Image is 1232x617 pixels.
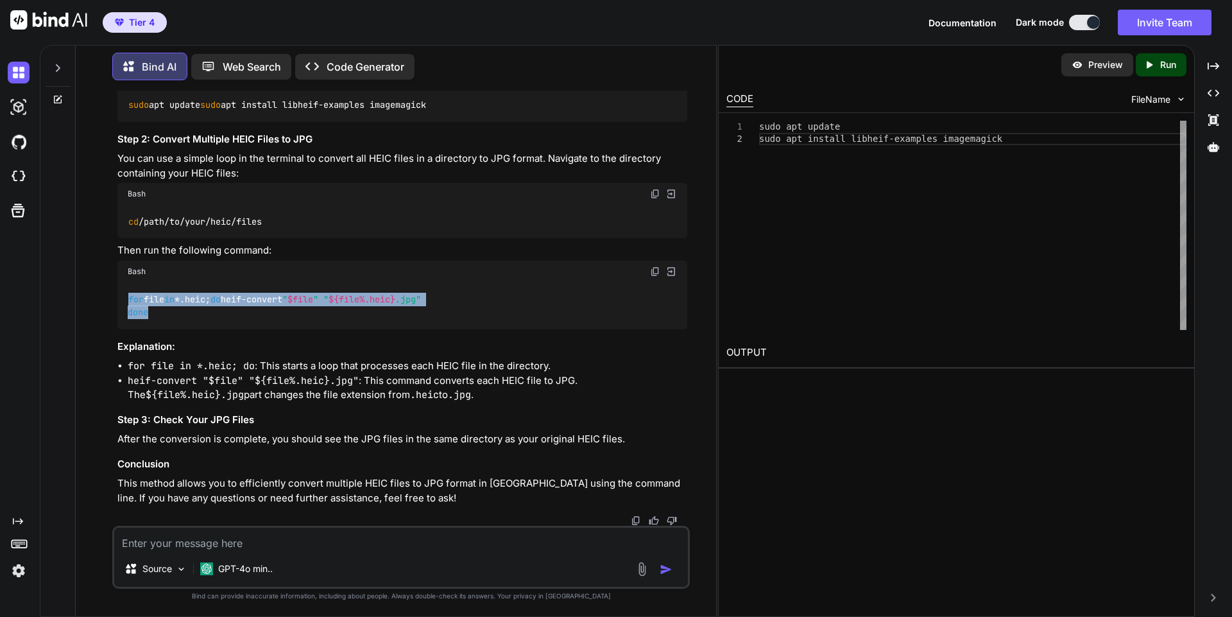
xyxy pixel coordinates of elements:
[1088,58,1123,71] p: Preview
[719,338,1194,368] h2: OUTPUT
[631,516,641,526] img: copy
[1176,94,1186,105] img: chevron down
[1160,58,1176,71] p: Run
[128,99,149,110] span: sudo
[8,560,30,582] img: settings
[8,166,30,187] img: cloudideIcon
[635,562,649,577] img: attachment
[1072,59,1083,71] img: preview
[210,293,221,305] span: do
[650,189,660,199] img: copy
[176,564,187,575] img: Pick Models
[223,59,281,74] p: Web Search
[448,388,471,401] code: .jpg
[115,19,124,26] img: premium
[117,152,687,180] p: You can use a simple loop in the terminal to convert all HEIC files in a directory to JPG format....
[327,59,404,74] p: Code Generator
[8,131,30,153] img: githubDark
[117,413,687,428] h3: Step 3: Check Your JPG Files
[128,293,144,305] span: for
[129,16,155,29] span: Tier 4
[667,516,677,526] img: dislike
[128,374,359,387] code: heif-convert "$file" "${file%.heic}.jpg"
[200,562,213,575] img: GPT-4o mini
[112,591,690,601] p: Bind can provide inaccurate information, including about people. Always double-check its answers....
[128,360,255,372] code: for file in *.heic; do
[128,189,146,199] span: Bash
[665,188,677,200] img: Open in Browser
[128,374,687,403] li: : This command converts each HEIC file to JPG. The part changes the file extension from to .
[117,476,687,505] p: This method allows you to efficiently convert multiple HEIC files to JPG format in [GEOGRAPHIC_DA...
[128,359,687,374] li: : This starts a loop that processes each HEIC file in the directory.
[142,562,172,575] p: Source
[117,340,687,354] h3: Explanation:
[329,293,395,305] span: ${file%.heic}
[928,16,997,30] button: Documentation
[128,216,139,227] span: cd
[128,215,263,229] code: /path/to/your/heic/files
[759,134,1002,144] span: sudo apt install libheif-examples imagemagick
[8,96,30,118] img: darkAi-studio
[282,293,318,305] span: " "
[726,133,742,145] div: 2
[726,121,742,133] div: 1
[117,432,687,447] p: After the conversion is complete, you should see the JPG files in the same directory as your orig...
[200,99,221,110] span: sudo
[128,98,427,112] code: apt update apt install libheif-examples imagemagick
[650,266,660,277] img: copy
[1016,16,1064,29] span: Dark mode
[10,10,87,30] img: Bind AI
[8,62,30,83] img: darkChat
[128,266,146,277] span: Bash
[117,132,687,147] h3: Step 2: Convert Multiple HEIC Files to JPG
[1118,10,1211,35] button: Invite Team
[726,92,753,107] div: CODE
[759,121,840,132] span: sudo apt update
[928,17,997,28] span: Documentation
[410,388,439,401] code: .heic
[146,388,244,401] code: ${file%.heic}.jpg
[128,306,148,318] span: done
[665,266,677,277] img: Open in Browser
[117,243,687,258] p: Then run the following command:
[142,59,176,74] p: Bind AI
[103,12,167,33] button: premiumTier 4
[649,516,659,526] img: like
[164,293,175,305] span: in
[323,293,421,305] span: " .jpg"
[660,563,672,576] img: icon
[1131,93,1170,106] span: FileName
[117,457,687,472] h3: Conclusion
[128,293,421,319] code: file *.heic; heif-convert
[218,562,273,575] p: GPT-4o min..
[287,293,313,305] span: $file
